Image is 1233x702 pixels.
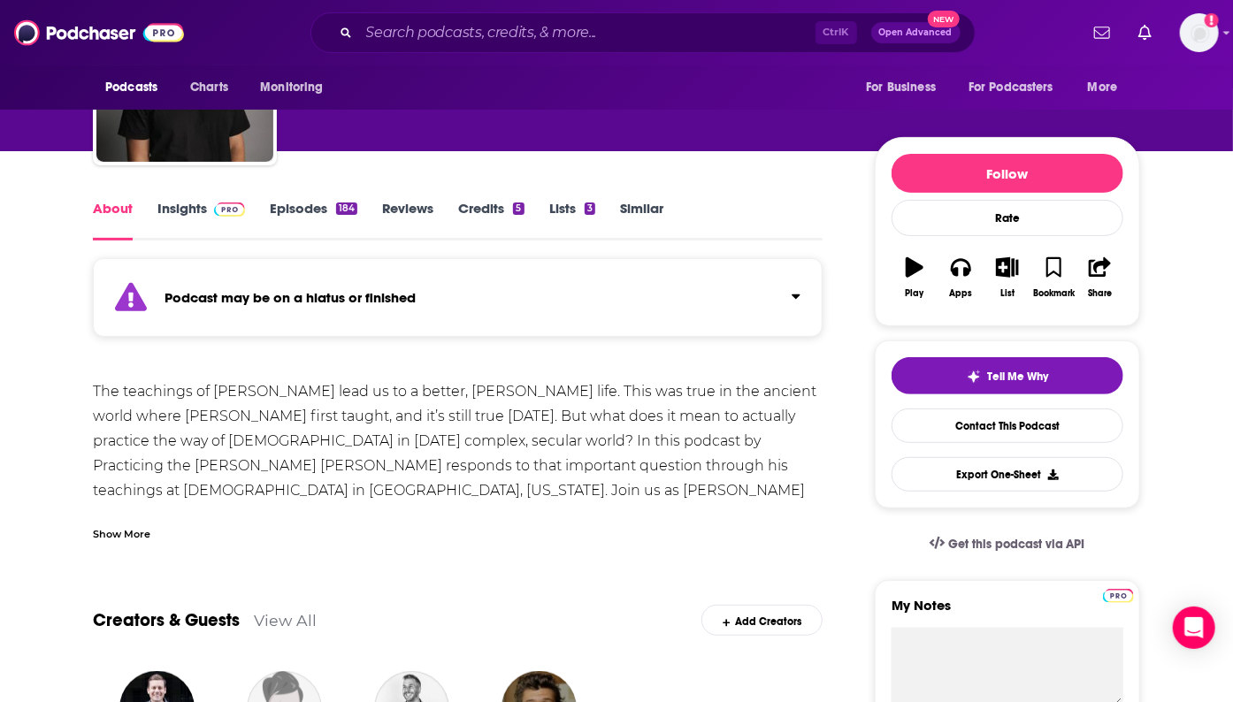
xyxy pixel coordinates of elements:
[382,200,433,240] a: Reviews
[14,16,184,50] img: Podchaser - Follow, Share and Rate Podcasts
[105,75,157,100] span: Podcasts
[157,200,245,240] a: InsightsPodchaser Pro
[179,71,239,104] a: Charts
[854,71,958,104] button: open menu
[270,200,357,240] a: Episodes184
[957,71,1079,104] button: open menu
[892,357,1123,394] button: tell me why sparkleTell Me Why
[866,75,936,100] span: For Business
[1087,18,1117,48] a: Show notifications dropdown
[1030,246,1076,309] button: Bookmark
[950,288,973,299] div: Apps
[1131,18,1159,48] a: Show notifications dropdown
[1103,589,1134,603] img: Podchaser Pro
[254,611,317,630] a: View All
[1103,586,1134,603] a: Pro website
[585,202,595,215] div: 3
[984,246,1030,309] button: List
[1088,288,1112,299] div: Share
[1180,13,1219,52] img: User Profile
[1076,71,1140,104] button: open menu
[892,200,1123,236] div: Rate
[928,11,960,27] span: New
[915,523,1099,566] a: Get this podcast via API
[620,200,663,240] a: Similar
[816,21,857,44] span: Ctrl K
[1180,13,1219,52] button: Show profile menu
[359,19,816,47] input: Search podcasts, credits, & more...
[165,289,416,306] strong: Podcast may be on a hiatus or finished
[948,537,1085,552] span: Get this podcast via API
[93,269,823,337] section: Click to expand status details
[879,28,953,37] span: Open Advanced
[513,202,524,215] div: 5
[701,605,823,636] div: Add Creators
[1000,288,1015,299] div: List
[93,200,133,240] a: About
[310,12,976,53] div: Search podcasts, credits, & more...
[988,370,1049,384] span: Tell Me Why
[190,75,228,100] span: Charts
[93,71,180,104] button: open menu
[260,75,323,100] span: Monitoring
[336,202,357,215] div: 184
[1033,288,1075,299] div: Bookmark
[871,22,961,43] button: Open AdvancedNew
[892,154,1123,193] button: Follow
[906,288,924,299] div: Play
[1173,607,1215,649] div: Open Intercom Messenger
[969,75,1053,100] span: For Podcasters
[549,200,595,240] a: Lists3
[1205,13,1219,27] svg: Add a profile image
[892,408,1123,443] a: Contact This Podcast
[214,202,245,217] img: Podchaser Pro
[1077,246,1123,309] button: Share
[892,457,1123,492] button: Export One-Sheet
[248,71,346,104] button: open menu
[892,597,1123,628] label: My Notes
[967,370,981,384] img: tell me why sparkle
[892,246,938,309] button: Play
[938,246,984,309] button: Apps
[458,200,524,240] a: Credits5
[93,379,823,602] div: The teachings of [PERSON_NAME] lead us to a better, [PERSON_NAME] life. This was true in the anci...
[1088,75,1118,100] span: More
[93,609,240,631] a: Creators & Guests
[1180,13,1219,52] span: Logged in as shcarlos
